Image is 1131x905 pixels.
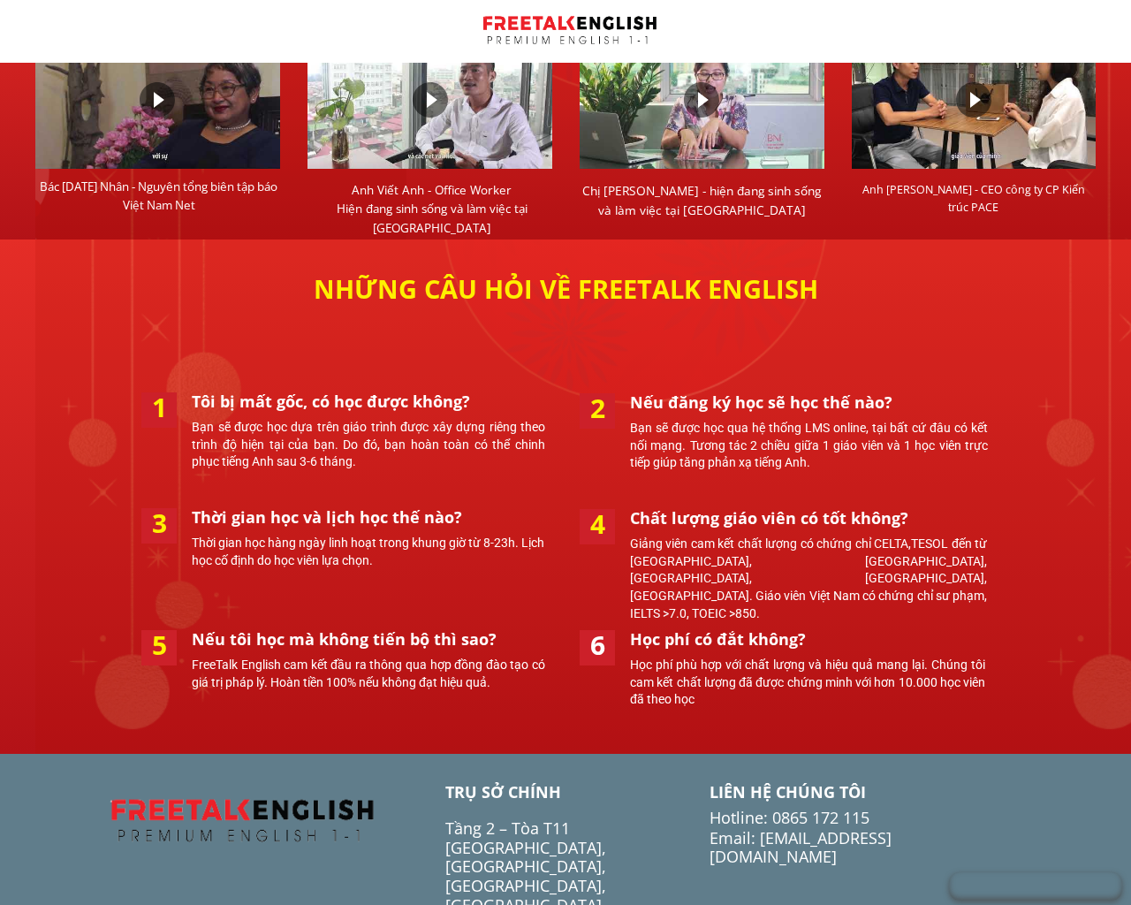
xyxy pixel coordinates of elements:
h3: Anh Viết Anh - Office Worker Hiện đang sinh sống và làm việc tại [GEOGRAPHIC_DATA] [307,181,556,239]
h5: Thời gian học và lịch học thế nào? [192,508,514,528]
div: Thời gian học hàng ngày linh hoạt trong khung giờ từ 8-23h. Lịch học cố định do học viên lựa chọn. [192,535,545,569]
div: Giảng viên cam kết chất lượng có chứng chỉ CELTA,TESOL đến từ [GEOGRAPHIC_DATA], [GEOGRAPHIC_DATA... [630,536,987,622]
h2: 3 [152,510,169,536]
h4: NHỮNG CÂU HỎI VỀ FREETALK ENGLISH [280,271,852,308]
h3: Chị [PERSON_NAME] - hiện đang sinh sống và làm việc tại [GEOGRAPHIC_DATA] [575,181,829,220]
h2: Email: [EMAIL_ADDRESS][DOMAIN_NAME] [710,829,973,867]
h5: Học phí có đắt không? [630,630,953,650]
h2: 1 [152,394,169,421]
h2: Hotline: 0865 172 115 [710,809,937,828]
h5: Nếu đăng ký học sẽ học thế nào? [630,393,953,413]
h3: Bác [DATE] Nhân - Nguyên tổng biên tập báo Việt Nam Net [35,178,282,216]
h5: Tôi bị mất gốc, có học được không? [192,392,514,412]
h2: LIÊN HỆ CHÚNG TÔI [710,783,914,802]
h5: Nếu tôi học mà không tiến bộ thì sao? [192,630,514,650]
div: FreeTalk English cam kết đầu ra thông qua hợp đồng đào tạo có giá trị pháp lý. Hoàn tiền 100% nếu... [192,657,545,691]
div: Học phí phù hợp với chất lượng và hiệu quả mang lại. Chúng tôi cam kết chất lượng đã được chứng m... [630,657,985,709]
div: Bạn sẽ được học dựa trên giáo trình được xây dựng riêng theo trình độ hiện tại của bạn. Do đó, bạ... [192,419,545,471]
h5: Chất lượng giáo viên có tốt không? [630,509,953,529]
h2: 2 [590,395,607,422]
h2: 6 [590,632,607,658]
h2: TRỤ SỞ CHÍNH [445,783,622,802]
div: Bạn sẽ được học qua hệ thống LMS online, tại bất cứ đâu có kết nối mạng. Tương tác 2 chiều giữa 1... [630,420,988,472]
h3: Anh [PERSON_NAME] - CEO công ty CP Kiến trúc PACE [858,181,1089,217]
h2: 4 [590,511,607,537]
h2: 5 [152,632,169,658]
